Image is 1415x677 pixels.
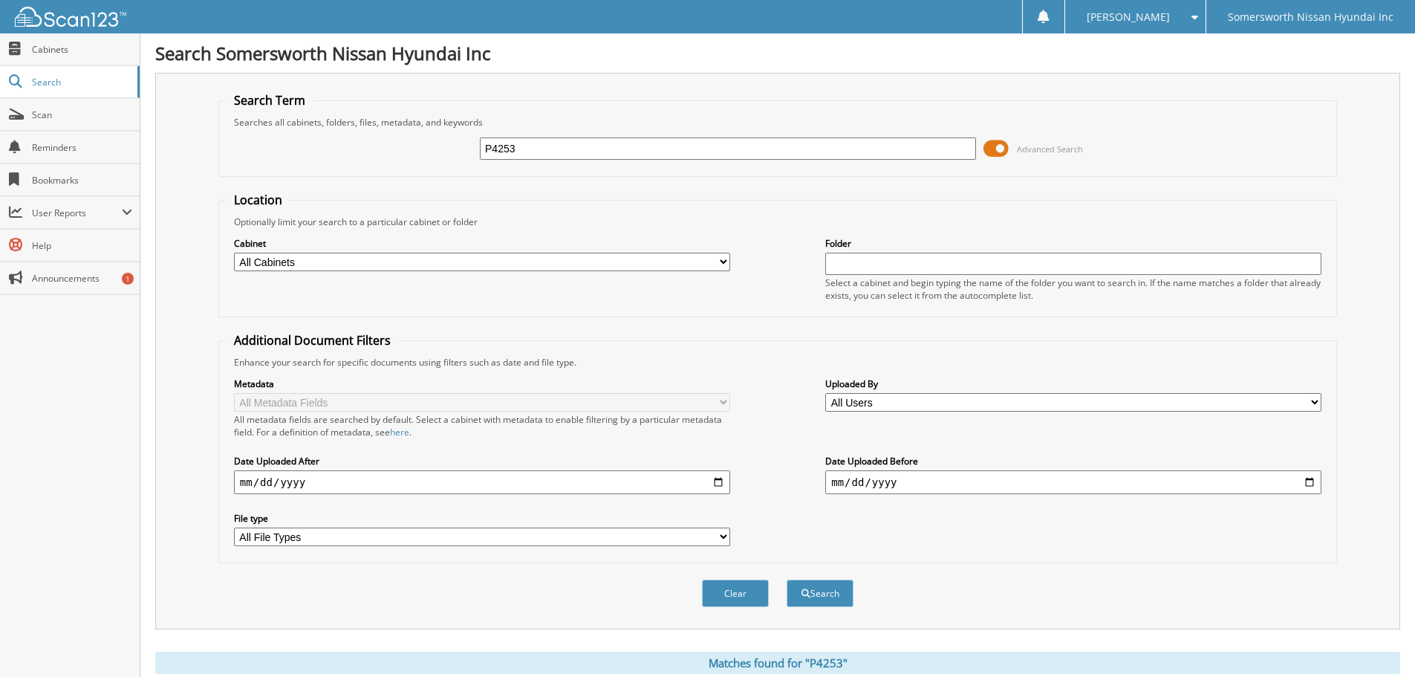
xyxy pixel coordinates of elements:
div: All metadata fields are searched by default. Select a cabinet with metadata to enable filtering b... [234,413,730,438]
span: Search [32,76,130,88]
span: Advanced Search [1017,143,1083,155]
div: Matches found for "P4253" [155,652,1400,674]
span: Reminders [32,141,132,154]
span: [PERSON_NAME] [1087,13,1170,22]
img: scan123-logo-white.svg [15,7,126,27]
h1: Search Somersworth Nissan Hyundai Inc [155,41,1400,65]
span: Help [32,239,132,252]
label: Date Uploaded After [234,455,730,467]
span: Cabinets [32,43,132,56]
legend: Location [227,192,290,208]
div: Select a cabinet and begin typing the name of the folder you want to search in. If the name match... [825,276,1321,302]
label: Cabinet [234,237,730,250]
legend: Additional Document Filters [227,332,398,349]
span: Bookmarks [32,174,132,187]
div: 1 [122,273,134,285]
input: end [825,470,1321,494]
a: here [390,426,409,438]
label: Folder [825,237,1321,250]
span: Somersworth Nissan Hyundai Inc [1228,13,1393,22]
legend: Search Term [227,92,313,108]
span: User Reports [32,207,122,219]
span: Announcements [32,272,132,285]
button: Clear [702,580,769,607]
div: Optionally limit your search to a particular cabinet or folder [227,216,1329,228]
div: Searches all cabinets, folders, files, metadata, and keywords [227,116,1329,129]
input: start [234,470,730,494]
div: Enhance your search for specific documents using filters such as date and file type. [227,356,1329,369]
label: Metadata [234,378,730,390]
button: Search [787,580,853,607]
span: Scan [32,108,132,121]
label: Uploaded By [825,378,1321,390]
label: Date Uploaded Before [825,455,1321,467]
label: File type [234,512,730,525]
